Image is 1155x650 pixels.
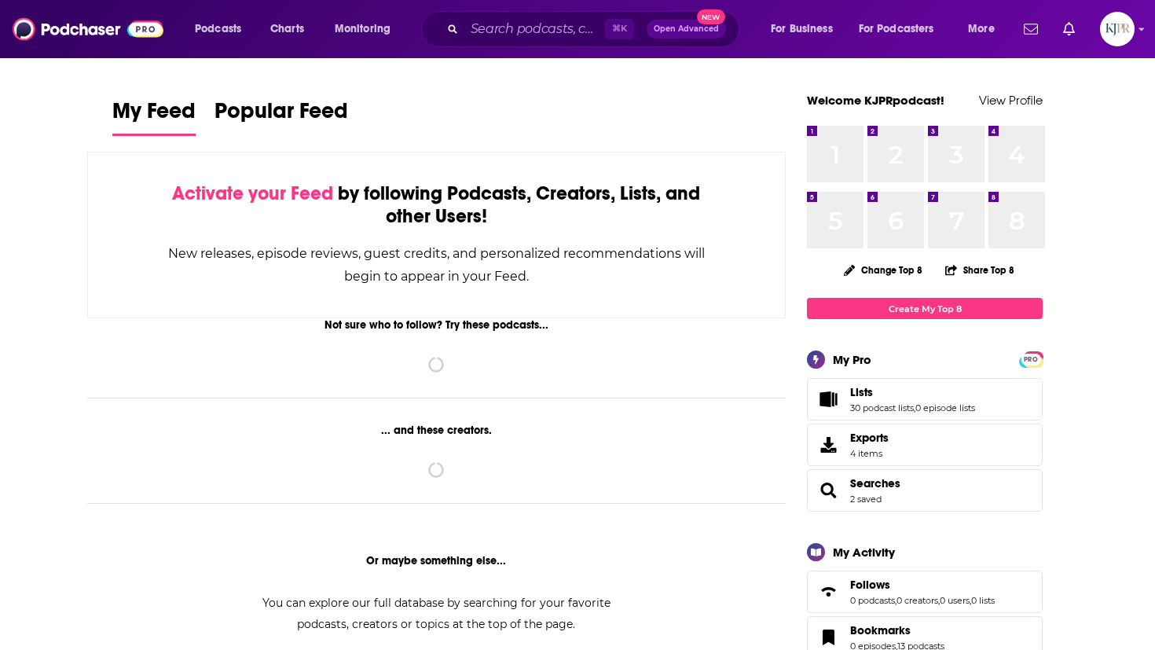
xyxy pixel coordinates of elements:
[87,424,786,437] div: ... and these creators.
[971,595,995,606] a: 0 lists
[850,578,890,592] span: Follows
[915,402,975,413] a: 0 episode lists
[812,479,844,501] a: Searches
[1057,16,1081,42] a: Show notifications dropdown
[957,17,1014,42] button: open menu
[270,18,304,40] span: Charts
[850,431,889,445] span: Exports
[647,20,726,39] button: Open AdvancedNew
[944,255,1015,285] button: Share Top 8
[1017,16,1044,42] a: Show notifications dropdown
[850,402,914,413] a: 30 podcast lists
[850,578,995,592] a: Follows
[87,554,786,567] div: Or maybe something else...
[184,17,262,42] button: open menu
[13,14,163,44] img: Podchaser - Follow, Share and Rate Podcasts
[833,352,871,367] div: My Pro
[1100,12,1135,46] button: Show profile menu
[833,545,895,560] div: My Activity
[1021,353,1040,365] a: PRO
[807,93,944,108] a: Welcome KJPRpodcast!
[324,17,411,42] button: open menu
[214,97,348,136] a: Popular Feed
[335,18,390,40] span: Monitoring
[167,182,706,228] div: by following Podcasts, Creators, Lists, and other Users!
[243,593,629,635] div: You can explore our full database by searching for your favorite podcasts, creators or topics at ...
[812,626,844,648] a: Bookmarks
[112,97,196,136] a: My Feed
[850,494,882,505] a: 2 saved
[895,595,896,606] span: ,
[850,476,900,490] a: Searches
[1021,354,1040,365] span: PRO
[849,17,957,42] button: open menu
[970,595,971,606] span: ,
[214,97,348,134] span: Popular Feed
[850,623,911,637] span: Bookmarks
[859,18,934,40] span: For Podcasters
[1100,12,1135,46] img: User Profile
[807,424,1043,466] a: Exports
[807,571,1043,613] span: Follows
[605,19,634,39] span: ⌘ K
[760,17,852,42] button: open menu
[87,318,786,332] div: Not sure who to follow? Try these podcasts...
[812,581,844,603] a: Follows
[112,97,196,134] span: My Feed
[436,11,754,47] div: Search podcasts, credits, & more...
[697,9,725,24] span: New
[850,595,895,606] a: 0 podcasts
[850,385,975,399] a: Lists
[464,17,605,42] input: Search podcasts, credits, & more...
[850,385,873,399] span: Lists
[195,18,241,40] span: Podcasts
[172,182,333,205] span: Activate your Feed
[938,595,940,606] span: ,
[834,260,932,280] button: Change Top 8
[896,595,938,606] a: 0 creators
[771,18,833,40] span: For Business
[968,18,995,40] span: More
[260,17,313,42] a: Charts
[850,448,889,459] span: 4 items
[654,25,719,33] span: Open Advanced
[167,242,706,288] div: New releases, episode reviews, guest credits, and personalized recommendations will begin to appe...
[807,378,1043,420] span: Lists
[850,623,944,637] a: Bookmarks
[940,595,970,606] a: 0 users
[979,93,1043,108] a: View Profile
[914,402,915,413] span: ,
[807,469,1043,512] span: Searches
[812,434,844,456] span: Exports
[812,388,844,410] a: Lists
[807,298,1043,319] a: Create My Top 8
[1100,12,1135,46] span: Logged in as KJPRpodcast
